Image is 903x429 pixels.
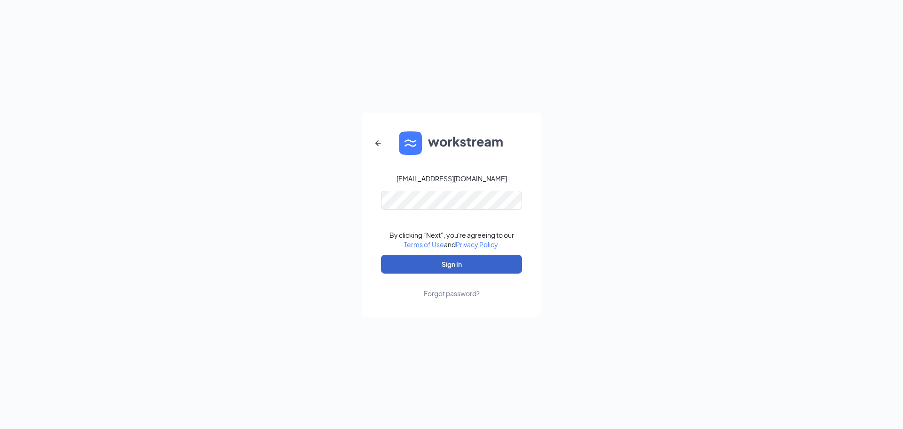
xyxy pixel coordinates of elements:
[404,240,444,249] a: Terms of Use
[456,240,498,249] a: Privacy Policy
[424,274,480,298] a: Forgot password?
[381,255,522,274] button: Sign In
[367,132,389,154] button: ArrowLeftNew
[424,289,480,298] div: Forgot password?
[399,131,504,155] img: WS logo and Workstream text
[372,138,384,149] svg: ArrowLeftNew
[396,174,507,183] div: [EMAIL_ADDRESS][DOMAIN_NAME]
[389,230,514,249] div: By clicking "Next", you're agreeing to our and .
